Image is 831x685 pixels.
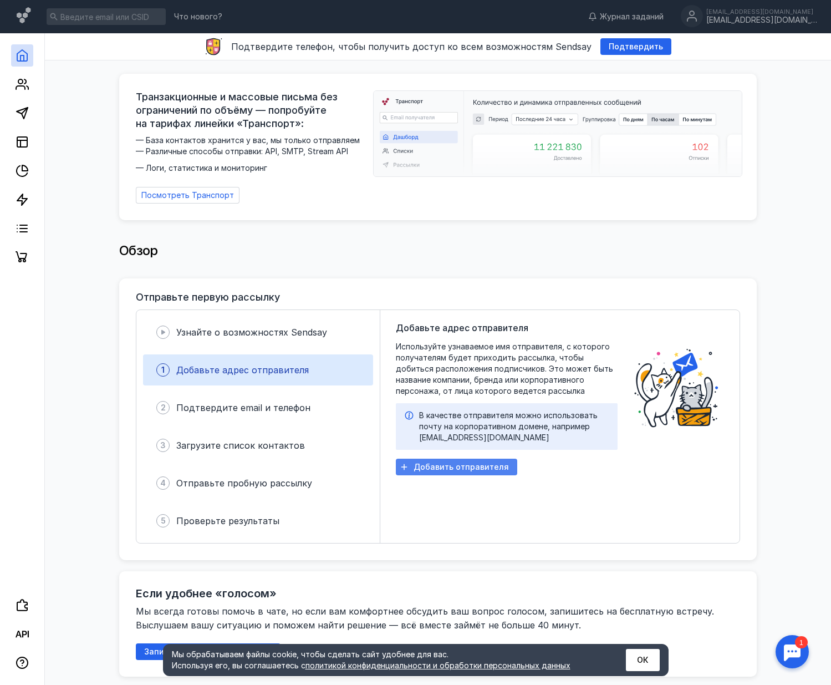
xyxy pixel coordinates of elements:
[231,41,592,52] span: Подтвердите телефон, чтобы получить доступ ко всем возможностям Sendsay
[176,402,310,413] span: Подтвердите email и телефон
[176,440,305,451] span: Загрузите список контактов
[136,606,717,631] span: Мы всегда готовы помочь в чате, но если вам комфортнее обсудить ваш вопрос голосом, запишитесь на...
[141,191,234,200] span: Посмотреть Транспорт
[629,341,724,435] img: poster
[176,515,279,526] span: Проверьте результаты
[414,463,509,472] span: Добавить отправителя
[136,643,281,660] button: Записаться на онлайн-встречу
[174,13,222,21] span: Что нового?
[176,364,309,376] span: Добавьте адрес отправителя
[25,7,38,19] div: 1
[706,16,817,25] div: [EMAIL_ADDRESS][DOMAIN_NAME]
[374,91,742,176] img: dashboard-transport-banner
[161,402,166,413] span: 2
[136,187,239,204] a: Посмотреть Транспорт
[136,90,366,130] span: Транзакционные и массовые письма без ограничений по объёму — попробуйте на тарифах линейки «Транс...
[172,649,599,671] div: Мы обрабатываем файлы cookie, чтобы сделать сайт удобнее для вас. Используя его, вы соглашаетесь c
[161,515,166,526] span: 5
[136,647,281,656] a: Записаться на онлайн-встречу
[144,647,272,657] span: Записаться на онлайн-встречу
[160,440,166,451] span: 3
[419,410,609,443] div: В качестве отправителя можно использовать почту на корпоративном домене, например [EMAIL_ADDRESS]...
[305,661,570,670] a: политикой конфиденциальности и обработки персональных данных
[600,11,664,22] span: Журнал заданий
[609,42,663,52] span: Подтвердить
[600,38,671,55] button: Подтвердить
[176,327,327,338] span: Узнайте о возможностях Sendsay
[169,13,228,21] a: Что нового?
[119,242,158,258] span: Обзор
[396,321,528,334] span: Добавьте адрес отправителя
[396,341,618,397] span: Используйте узнаваемое имя отправителя, с которого получателям будет приходить рассылка, чтобы до...
[160,478,166,489] span: 4
[176,478,312,489] span: Отправьте пробную рассылку
[706,8,817,15] div: [EMAIL_ADDRESS][DOMAIN_NAME]
[626,649,660,671] button: ОК
[47,8,166,25] input: Введите email или CSID
[136,587,277,600] h2: Если удобнее «голосом»
[161,364,165,376] span: 1
[396,459,517,475] button: Добавить отправителя
[583,11,669,22] a: Журнал заданий
[136,292,280,303] h3: Отправьте первую рассылку
[136,135,366,174] span: — База контактов хранится у вас, мы только отправляем — Различные способы отправки: API, SMTP, St...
